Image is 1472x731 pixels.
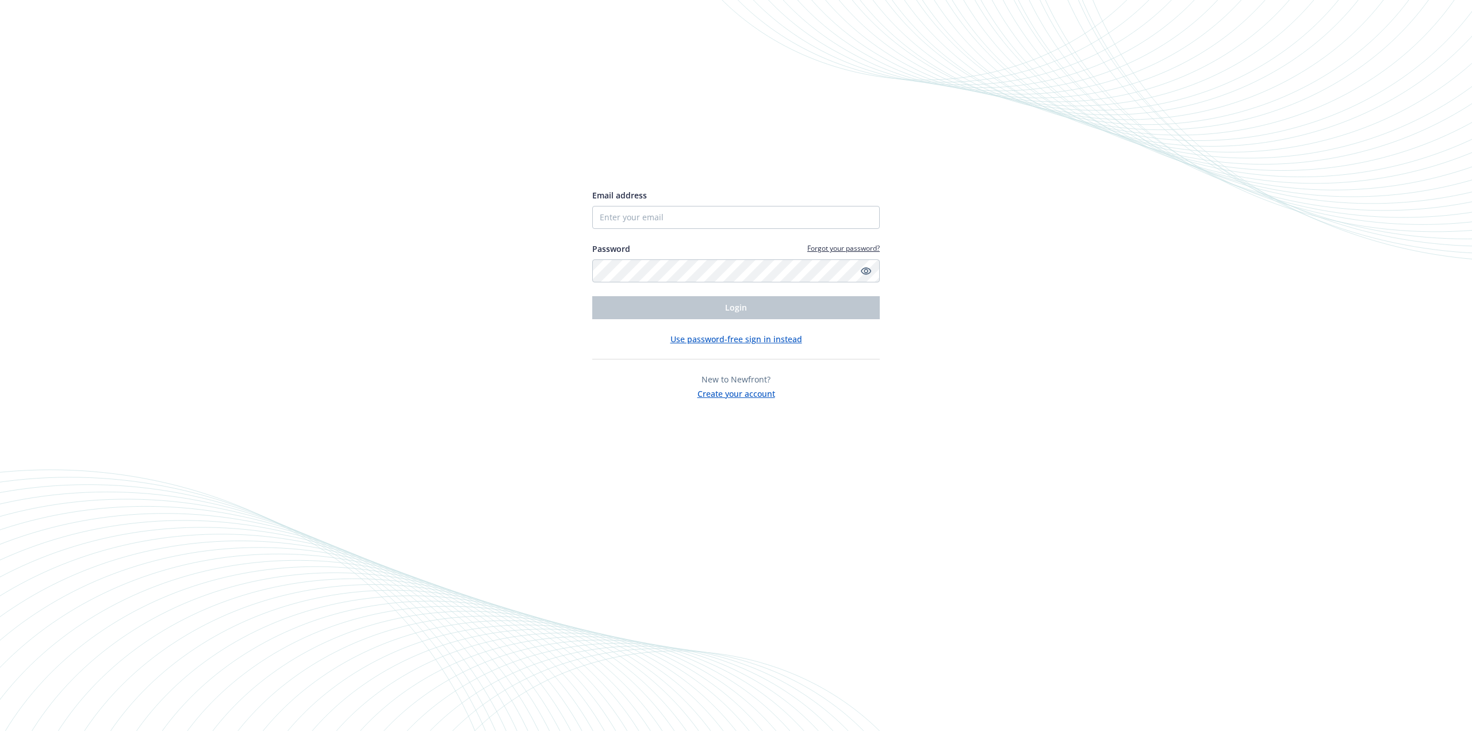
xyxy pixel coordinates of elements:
[859,264,873,278] a: Show password
[670,333,802,345] button: Use password-free sign in instead
[592,190,647,201] span: Email address
[592,243,630,255] label: Password
[697,385,775,400] button: Create your account
[592,296,880,319] button: Login
[807,243,880,253] a: Forgot your password?
[725,302,747,313] span: Login
[592,259,880,282] input: Enter your password
[592,148,701,168] img: Newfront logo
[701,374,770,385] span: New to Newfront?
[592,206,880,229] input: Enter your email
